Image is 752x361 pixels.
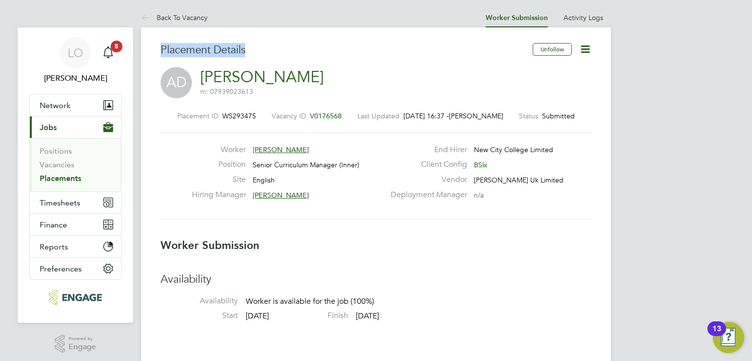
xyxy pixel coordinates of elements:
span: Senior Curriculum Manager (Inner) [253,160,359,169]
a: Activity Logs [564,13,603,22]
span: New City College Limited [474,145,553,154]
span: [DATE] [246,311,269,321]
h3: Availability [161,272,591,287]
span: 5 [111,41,122,52]
a: Vacancies [40,160,74,169]
label: Availability [161,296,238,306]
span: m: 07939023613 [200,87,253,96]
button: Timesheets [30,192,121,213]
a: Worker Submission [486,14,548,22]
label: Deployment Manager [385,190,467,200]
button: Network [30,94,121,116]
label: Vendor [385,175,467,185]
span: [PERSON_NAME] [449,112,503,120]
span: WS293475 [222,112,256,120]
span: [PERSON_NAME] Uk Limited [474,176,564,184]
a: Positions [40,146,72,156]
b: Worker Submission [161,239,259,252]
span: Preferences [40,264,82,273]
button: Unfollow [533,43,572,56]
span: BSix [474,160,487,169]
span: Powered by [69,335,96,343]
span: [PERSON_NAME] [253,145,309,154]
span: Timesheets [40,198,80,207]
span: AD [161,67,192,98]
label: Status [519,112,538,120]
button: Preferences [30,258,121,279]
label: Hiring Manager [192,190,246,200]
span: n/a [474,191,484,200]
a: LO[PERSON_NAME] [29,37,121,84]
label: Last Updated [357,112,399,120]
label: Position [192,159,246,170]
label: Placement ID [177,112,218,120]
div: Jobs [30,138,121,191]
div: 13 [712,329,721,341]
span: Network [40,101,70,110]
a: Go to home page [29,290,121,305]
span: Finance [40,220,67,229]
button: Open Resource Center, 13 new notifications [713,322,744,353]
label: Client Config [385,159,467,170]
span: Engage [69,343,96,351]
img: morganhunt-logo-retina.png [49,290,101,305]
span: Submitted [542,112,575,120]
span: Luke O'Neill [29,72,121,84]
button: Jobs [30,116,121,138]
span: [DATE] [356,311,379,321]
label: Start [161,311,238,321]
span: Worker is available for the job (100%) [246,296,374,306]
span: V0176568 [310,112,342,120]
a: [PERSON_NAME] [200,68,324,87]
span: [PERSON_NAME] [253,191,309,200]
label: End Hirer [385,145,467,155]
h3: Placement Details [161,43,525,57]
label: Site [192,175,246,185]
a: Placements [40,174,81,183]
span: [DATE] 16:37 - [403,112,449,120]
label: Finish [271,311,348,321]
a: Back To Vacancy [141,13,208,22]
span: Jobs [40,123,57,132]
span: English [253,176,275,184]
button: Reports [30,236,121,257]
a: 5 [98,37,118,68]
label: Vacancy ID [272,112,306,120]
span: Reports [40,242,68,251]
span: LO [68,46,83,59]
nav: Main navigation [18,27,133,323]
button: Finance [30,214,121,235]
label: Worker [192,145,246,155]
a: Powered byEngage [55,335,96,353]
